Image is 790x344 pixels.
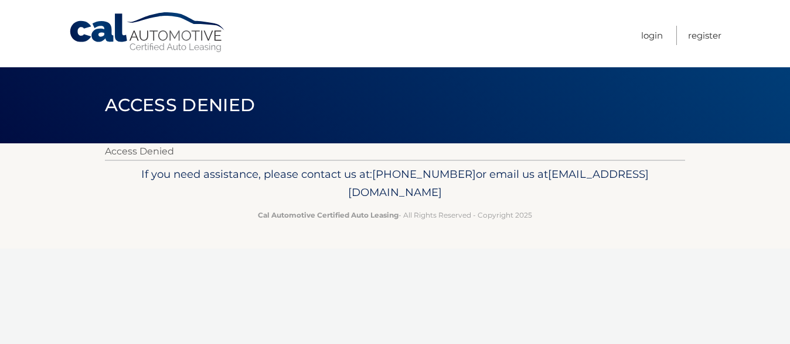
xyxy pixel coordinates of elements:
[641,26,663,45] a: Login
[105,94,255,116] span: Access Denied
[688,26,721,45] a: Register
[372,167,476,181] span: [PHONE_NUMBER]
[113,165,677,202] p: If you need assistance, please contact us at: or email us at
[258,211,399,219] strong: Cal Automotive Certified Auto Leasing
[69,12,227,53] a: Cal Automotive
[113,209,677,221] p: - All Rights Reserved - Copyright 2025
[105,143,685,160] p: Access Denied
